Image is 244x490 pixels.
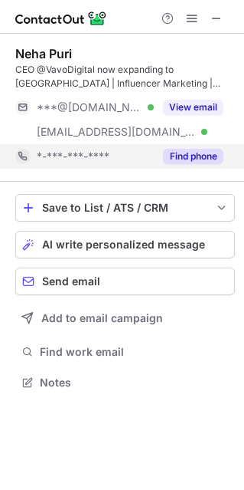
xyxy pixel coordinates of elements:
[15,9,107,28] img: ContactOut v5.3.10
[40,345,229,359] span: Find work email
[15,341,235,363] button: Find work email
[15,46,72,61] div: Neha Puri
[15,231,235,258] button: AI write personalized message
[15,63,235,90] div: CEO @VavoDigital now expanding to [GEOGRAPHIC_DATA] | Influencer Marketing | Saved ₹200M+ in ad s...
[15,194,235,222] button: save-profile-one-click
[15,268,235,295] button: Send email
[42,275,100,288] span: Send email
[163,100,223,115] button: Reveal Button
[163,149,223,164] button: Reveal Button
[41,312,163,324] span: Add to email campaign
[37,100,142,114] span: ***@[DOMAIN_NAME]
[15,304,235,332] button: Add to email campaign
[40,376,229,390] span: Notes
[42,202,208,214] div: Save to List / ATS / CRM
[42,238,205,251] span: AI write personalized message
[37,125,196,139] span: [EMAIL_ADDRESS][DOMAIN_NAME]
[15,372,235,393] button: Notes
